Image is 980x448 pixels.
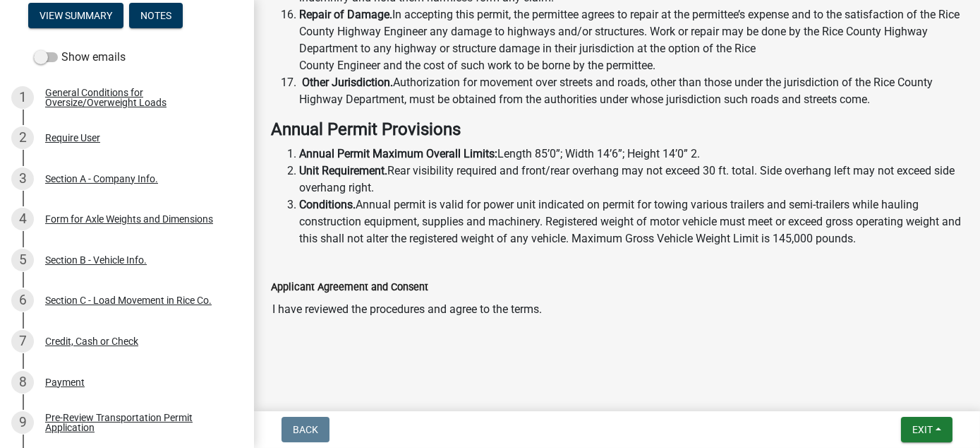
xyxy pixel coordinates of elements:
div: Credit, Cash or Check [45,336,138,346]
label: Applicant Agreement and Consent [271,283,428,293]
div: 7 [11,330,34,353]
div: 6 [11,289,34,312]
div: Section C - Load Movement in Rice Co. [45,295,212,305]
wm-modal-confirm: Summary [28,11,123,22]
li: In accepting this permit, the permittee agrees to repair at the permittee’s expense and to the sa... [299,6,963,74]
strong: Repair of Damage. [299,8,392,21]
div: Section B - Vehicle Info. [45,255,147,265]
li: Annual permit is valid for power unit indicated on permit for towing various trailers and semi-tr... [299,196,963,247]
div: Require User [45,133,100,143]
button: Back [282,417,329,442]
div: 5 [11,249,34,271]
strong: Annual Permit Maximum Overall Limits: [299,147,497,160]
div: General Conditions for Oversize/Overweight Loads [45,88,231,107]
strong: Other Jurisdiction. [302,76,393,89]
span: Back [293,424,318,435]
li: Rear visibility required and front/rear overhang may not exceed 30 ft. total. Side overhang left ... [299,163,963,196]
span: Exit [912,424,933,435]
div: 3 [11,167,34,190]
wm-modal-confirm: Notes [129,11,183,22]
button: Exit [901,417,952,442]
div: 9 [11,411,34,434]
div: 4 [11,208,34,230]
div: Section A - Company Info. [45,174,158,184]
strong: Annual Permit Provisions [271,119,461,139]
div: 8 [11,371,34,394]
div: Payment [45,377,85,387]
li: Length 85’0”; Width 14’6”; Height 14’0” 2. [299,146,963,163]
div: Form for Axle Weights and Dimensions [45,214,213,224]
strong: Unit Requirement. [299,164,387,177]
div: Pre-Review Transportation Permit Application [45,413,231,432]
label: Show emails [34,49,126,66]
div: 1 [11,86,34,109]
button: View Summary [28,3,123,28]
li: Authorization for movement over streets and roads, other than those under the jurisdiction of the... [299,74,963,108]
div: 2 [11,126,34,149]
strong: Conditions. [299,198,356,211]
button: Notes [129,3,183,28]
